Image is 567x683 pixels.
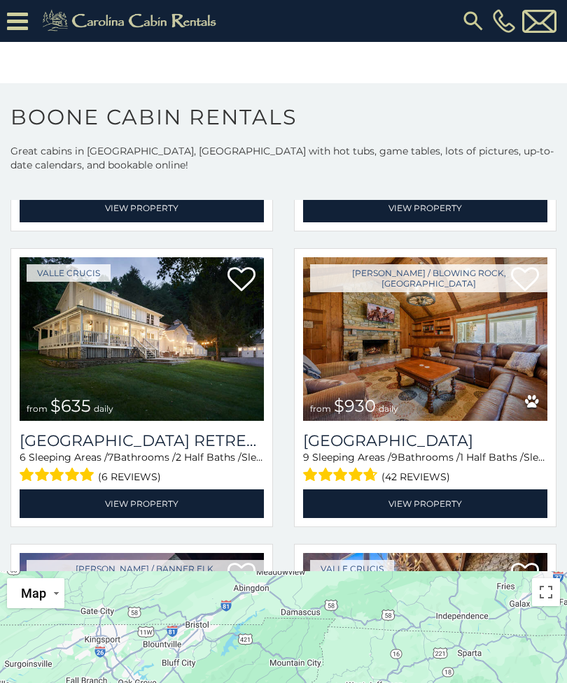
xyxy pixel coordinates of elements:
[20,450,264,486] div: Sleeping Areas / Bathrooms / Sleeps:
[303,489,547,518] a: View Property
[98,468,161,486] span: (6 reviews)
[511,561,539,591] a: Add to favorites
[94,403,113,414] span: daily
[303,194,547,222] a: View Property
[27,264,111,282] a: Valle Crucis
[21,586,46,601] span: Map
[108,451,113,463] span: 7
[391,451,398,463] span: 9
[532,578,560,606] button: Toggle fullscreen view
[20,431,264,450] h3: Valley Farmhouse Retreat
[303,431,547,450] a: [GEOGRAPHIC_DATA]
[20,257,264,421] a: Valley Farmhouse Retreat from $635 daily
[7,578,64,608] button: Change map style
[489,9,519,33] a: [PHONE_NUMBER]
[27,403,48,414] span: from
[303,257,547,421] img: Appalachian Mountain Lodge
[379,403,398,414] span: daily
[20,194,264,222] a: View Property
[35,7,228,35] img: Khaki-logo.png
[50,396,91,416] span: $635
[310,264,547,292] a: [PERSON_NAME] / Blowing Rock, [GEOGRAPHIC_DATA]
[227,266,255,295] a: Add to favorites
[303,451,309,463] span: 9
[310,403,331,414] span: from
[381,468,450,486] span: (42 reviews)
[303,431,547,450] h3: Appalachian Mountain Lodge
[20,451,26,463] span: 6
[176,451,241,463] span: 2 Half Baths /
[20,431,264,450] a: [GEOGRAPHIC_DATA] Retreat
[20,257,264,421] img: Valley Farmhouse Retreat
[20,489,264,518] a: View Property
[461,8,486,34] img: search-regular.svg
[334,396,376,416] span: $930
[310,560,394,577] a: Valle Crucis
[303,257,547,421] a: Appalachian Mountain Lodge from $930 daily
[27,560,264,588] a: [PERSON_NAME] / Banner Elk, [GEOGRAPHIC_DATA]
[303,450,547,486] div: Sleeping Areas / Bathrooms / Sleeps:
[460,451,524,463] span: 1 Half Baths /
